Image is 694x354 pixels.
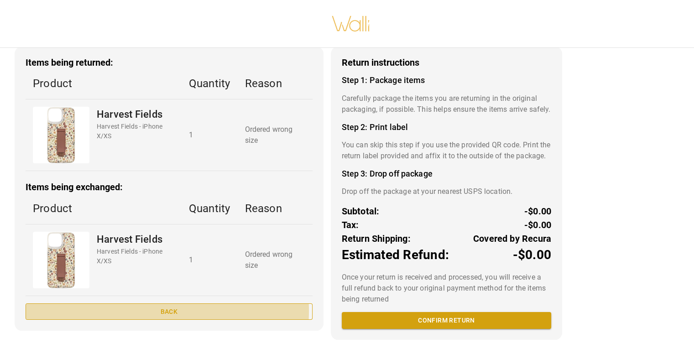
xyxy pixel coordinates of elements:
[245,75,305,92] p: Reason
[342,272,551,305] p: Once your return is received and processed, you will receive a full refund back to your original ...
[26,57,313,68] h3: Items being returned:
[245,200,305,217] p: Reason
[342,140,551,161] p: You can skip this step if you use the provided QR code. Print the return label provided and affix...
[189,75,230,92] p: Quantity
[26,303,313,320] button: Back
[245,249,305,271] p: Ordered wrong size
[342,218,359,232] p: Tax:
[97,232,174,247] p: Harvest Fields
[342,245,449,265] p: Estimated Refund:
[342,122,551,132] h4: Step 2: Print label
[342,57,551,68] h3: Return instructions
[342,75,551,85] h4: Step 1: Package items
[189,200,230,217] p: Quantity
[342,169,551,179] h4: Step 3: Drop off package
[189,255,230,265] p: 1
[473,232,551,245] p: Covered by Recura
[342,312,551,329] button: Confirm return
[524,204,551,218] p: -$0.00
[189,130,230,141] p: 1
[342,93,551,115] p: Carefully package the items you are returning in the original packaging, if possible. This helps ...
[26,182,313,193] h3: Items being exchanged:
[331,4,370,43] img: walli-inc.myshopify.com
[97,247,174,266] p: Harvest Fields - iPhone X/XS
[342,204,380,218] p: Subtotal:
[342,232,411,245] p: Return Shipping:
[512,245,551,265] p: -$0.00
[33,200,174,217] p: Product
[245,124,305,146] p: Ordered wrong size
[97,122,174,141] p: Harvest Fields - iPhone X/XS
[33,75,174,92] p: Product
[342,186,551,197] p: Drop off the package at your nearest USPS location.
[524,218,551,232] p: -$0.00
[97,107,174,122] p: Harvest Fields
